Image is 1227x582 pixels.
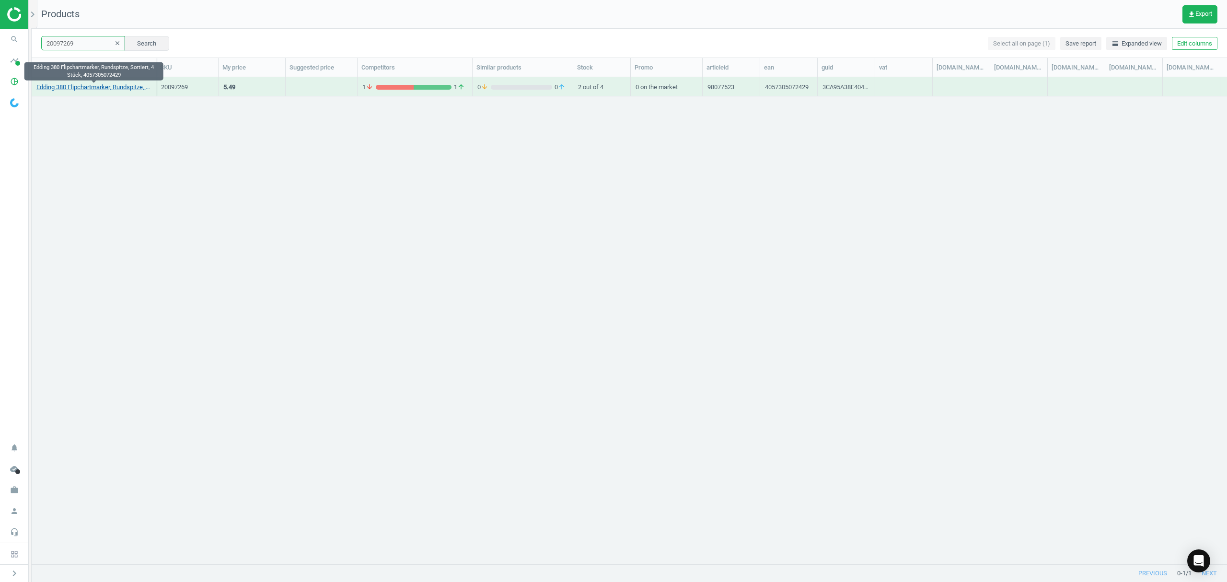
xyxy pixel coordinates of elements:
[578,78,625,95] div: 2 out of 4
[223,83,235,92] div: 5.49
[1060,37,1101,50] button: Save report
[41,36,125,50] input: SKU/Title search
[41,8,80,20] span: Products
[32,77,1227,554] div: grid
[10,98,19,107] img: wGWNvw8QSZomAAAAABJRU5ErkJggg==
[1128,565,1177,582] button: previous
[289,63,353,72] div: Suggested price
[2,567,26,580] button: chevron_right
[707,83,734,95] div: 98077523
[477,83,491,92] span: 0
[5,72,23,91] i: pie_chart_outlined
[5,523,23,541] i: headset_mic
[1109,63,1158,72] div: [DOMAIN_NAME](ean)
[993,39,1050,48] span: Select all on page (1)
[765,83,809,95] div: 4057305072429
[706,63,756,72] div: articleid
[161,83,213,92] div: 20097269
[577,63,626,72] div: Stock
[5,30,23,48] i: search
[1188,11,1195,18] i: get_app
[5,51,23,70] i: timeline
[938,78,985,95] div: —
[1111,39,1162,48] span: Expanded view
[222,63,281,72] div: My price
[1167,63,1216,72] div: [DOMAIN_NAME](image_url)
[1186,569,1192,578] span: / 1
[552,83,568,92] span: 0
[5,460,23,478] i: cloud_done
[5,481,23,499] i: work
[764,63,813,72] div: ean
[822,83,870,95] div: 3CA95A38E4048A0AE06367033D0A3CB6
[1168,78,1215,95] div: —
[880,78,927,95] div: —
[362,83,376,92] span: 1
[110,37,125,50] button: clear
[1110,78,1158,95] div: —
[24,62,163,81] div: Edding 380 Flipchartmarker, Rundspitze, Sortiert, 4 Stück, 4057305072429
[1065,39,1096,48] span: Save report
[481,83,488,92] i: arrow_downward
[451,83,467,92] span: 1
[124,36,169,50] button: Search
[1053,78,1100,95] div: —
[1172,37,1217,50] button: Edit columns
[114,40,121,47] i: clear
[1177,569,1186,578] span: 0 - 1
[9,568,20,579] i: chevron_right
[1188,11,1212,18] span: Export
[361,63,468,72] div: Competitors
[636,78,697,95] div: 0 on the market
[1192,565,1227,582] button: next
[7,7,75,22] img: ajHJNr6hYgQAAAAASUVORK5CYII=
[988,37,1055,50] button: Select all on page (1)
[160,63,214,72] div: SKU
[5,502,23,520] i: person
[937,63,986,72] div: [DOMAIN_NAME](brand)
[1182,5,1217,23] button: get_appExport
[879,63,928,72] div: vat
[558,83,566,92] i: arrow_upward
[36,83,151,92] a: Edding 380 Flipchartmarker, Rundspitze, Sortiert, 4 Stück, 4057305072429
[476,63,569,72] div: Similar products
[635,63,698,72] div: Promo
[1111,40,1119,47] i: horizontal_split
[1106,37,1167,50] button: horizontal_splitExpanded view
[1187,549,1210,572] div: Open Intercom Messenger
[290,83,295,95] div: —
[366,83,373,92] i: arrow_downward
[27,9,38,20] i: chevron_right
[457,83,465,92] i: arrow_upward
[1052,63,1101,72] div: [DOMAIN_NAME](description)
[822,63,871,72] div: guid
[5,439,23,457] i: notifications
[994,63,1043,72] div: [DOMAIN_NAME](delivery)
[995,78,1042,95] div: —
